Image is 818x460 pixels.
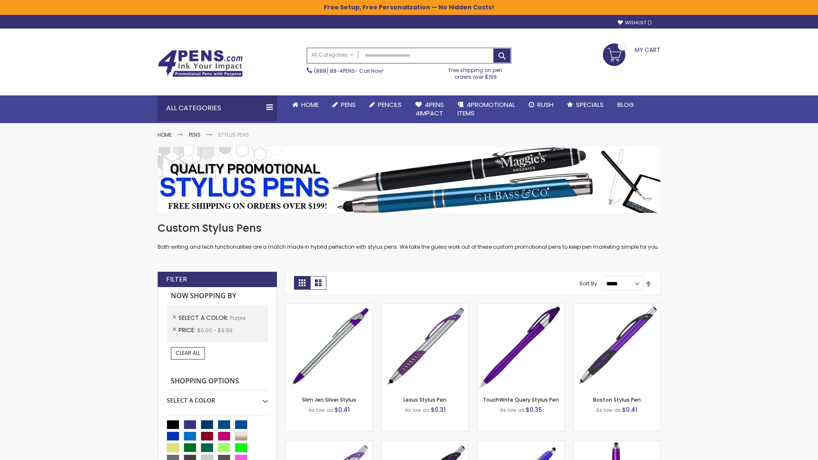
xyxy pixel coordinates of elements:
strong: Filter [166,275,187,284]
span: - Call Now! [314,67,383,75]
div: Select A Color [167,390,268,405]
img: Stylus Pens [158,147,660,213]
span: Blog [617,100,634,109]
a: Pencils [363,95,409,114]
span: Clear All [176,349,200,356]
a: Rush [522,95,560,114]
strong: Grid [294,276,310,290]
span: Home [301,100,319,109]
a: Specials [560,95,611,114]
a: (888) 88-4PENS [314,67,355,75]
img: Slim Jen Silver Stylus-Purple [286,304,372,390]
img: TouchWrite Query Stylus Pen-Purple [478,304,564,390]
span: Price [179,326,197,334]
div: Both writing and tech functionalities are a match made in hybrid perfection with stylus pens. We ... [158,221,660,251]
span: As low as [405,406,429,414]
img: 4Pens Custom Pens and Promotional Products [158,50,243,77]
a: TouchWrite Query Stylus Pen-Purple [478,303,564,310]
a: Lexus Stylus Pen [403,396,446,403]
span: Rush [537,100,553,109]
a: Wishlist [618,20,652,26]
span: Select A Color [179,313,230,322]
a: Blog [611,95,641,114]
span: As low as [308,406,333,414]
span: Pencils [378,100,402,109]
span: $0.31 [431,405,446,414]
a: Clear All [171,347,205,359]
strong: Shopping Options [167,372,268,391]
span: Pens [341,100,356,109]
span: 4Pens 4impact [415,100,444,118]
a: Pens [189,131,201,138]
a: Boston Stylus Pen-Purple [573,303,660,310]
a: Slim Jen Silver Stylus-Purple [286,303,372,310]
span: Specials [576,100,604,109]
img: Boston Stylus Pen-Purple [573,304,660,390]
a: Home [285,95,325,114]
span: $0.00 - $9.99 [197,327,233,334]
h1: Custom Stylus Pens [158,221,660,235]
span: $0.41 [334,405,350,414]
div: All Categories [158,95,277,121]
strong: Now Shopping by [167,287,268,305]
strong: Stylus Pens [218,131,249,138]
a: Home [158,131,172,138]
label: Sort By [579,280,597,287]
span: $0.35 [526,405,542,414]
a: Pens [325,95,363,114]
a: Boston Silver Stylus Pen-Purple [286,440,372,448]
a: Sierra Stylus Twist Pen-Purple [478,440,564,448]
span: All Categories [311,52,354,58]
a: TouchWrite Query Stylus Pen [483,396,559,403]
a: 4PROMOTIONALITEMS [451,95,522,123]
span: As low as [500,406,524,414]
span: $0.41 [622,405,637,414]
img: Lexus Stylus Pen-Purple [382,304,468,390]
span: As low as [596,406,621,414]
a: Lexus Stylus Pen-Purple [382,303,468,310]
a: All Categories [307,48,358,62]
a: TouchWrite Command Stylus Pen-Purple [573,440,660,448]
a: Boston Stylus Pen [593,396,641,403]
div: Free shipping on pen orders over $199 [440,63,512,80]
a: Slim Jen Silver Stylus [302,396,356,403]
span: Purple [230,314,245,322]
a: 4Pens4impact [409,95,451,123]
a: Lexus Metallic Stylus Pen-Purple [382,440,468,448]
span: 4PROMOTIONAL ITEMS [458,100,515,118]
